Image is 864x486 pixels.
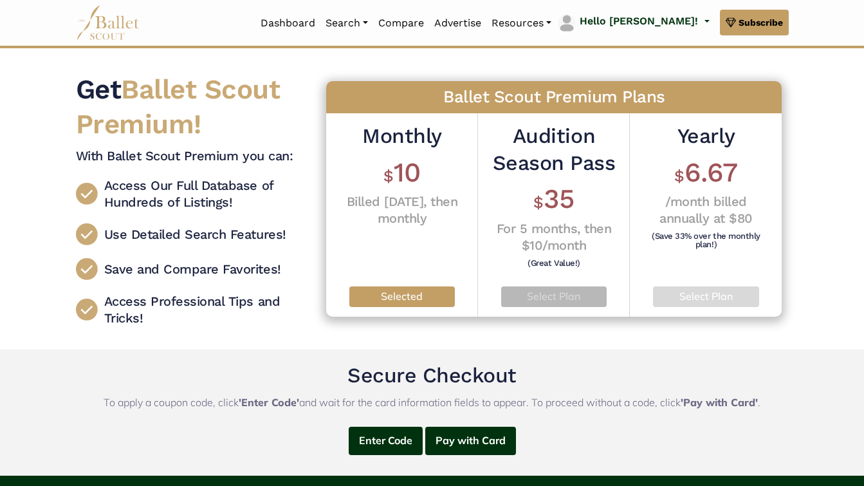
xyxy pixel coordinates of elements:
h1: Get [76,72,300,142]
span: $ [383,167,394,185]
button: Selected [349,286,455,307]
a: Search [320,10,373,37]
img: profile picture [558,14,576,32]
a: Subscribe [720,10,789,35]
p: Hello [PERSON_NAME]! [580,13,698,30]
button: Pay with Card [425,427,516,456]
img: checkmark [76,299,98,321]
img: checkmark [76,223,98,245]
a: profile picture Hello [PERSON_NAME]! [556,13,709,33]
img: checkmark [76,183,98,205]
h6: (Save 33% over the monthly plan!) [643,232,769,248]
h4: /month billed annually at $80 [639,193,772,227]
h1: 35 [488,182,620,217]
h4: Save and Compare Favorites! [104,261,281,277]
a: Select Plan [663,288,749,305]
h4: Access Professional Tips and Tricks! [104,293,300,326]
button: Select Plan [653,286,759,307]
h2: Audition Season Pass [488,123,620,176]
a: Advertise [429,10,486,37]
img: gem.svg [726,15,736,30]
a: Compare [373,10,429,37]
b: 'Pay with Card' [681,396,758,409]
h6: (Great Value!) [491,259,616,267]
span: $ [533,193,544,212]
h2: Monthly [336,123,468,150]
h2: Yearly [639,123,772,150]
img: checkmark [76,258,98,280]
h2: Secure Checkout [347,362,517,389]
h3: Ballet Scout Premium Plans [326,81,782,113]
button: Select Plan [501,286,607,307]
a: Resources [486,10,556,37]
h1: 10 [336,155,468,191]
h4: Use Detailed Search Features! [104,226,286,243]
p: To apply a coupon code, click and wait for the card information fields to appear. To proceed with... [66,395,799,411]
button: Enter Code [349,427,423,456]
a: Selected [360,288,445,305]
h4: Access Our Full Database of Hundreds of Listings! [104,177,300,210]
span: Subscribe [739,15,783,30]
h4: With Ballet Scout Premium you can: [76,147,300,164]
a: Select Plan [511,288,596,305]
h4: For 5 months, then $10/month [488,220,620,254]
h4: Billed [DATE], then monthly [336,193,468,227]
span: $ [674,167,685,185]
a: Dashboard [255,10,320,37]
b: 'Enter Code' [239,396,299,409]
span: Ballet Scout Premium! [76,73,280,140]
span: 6.67 [685,156,738,188]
